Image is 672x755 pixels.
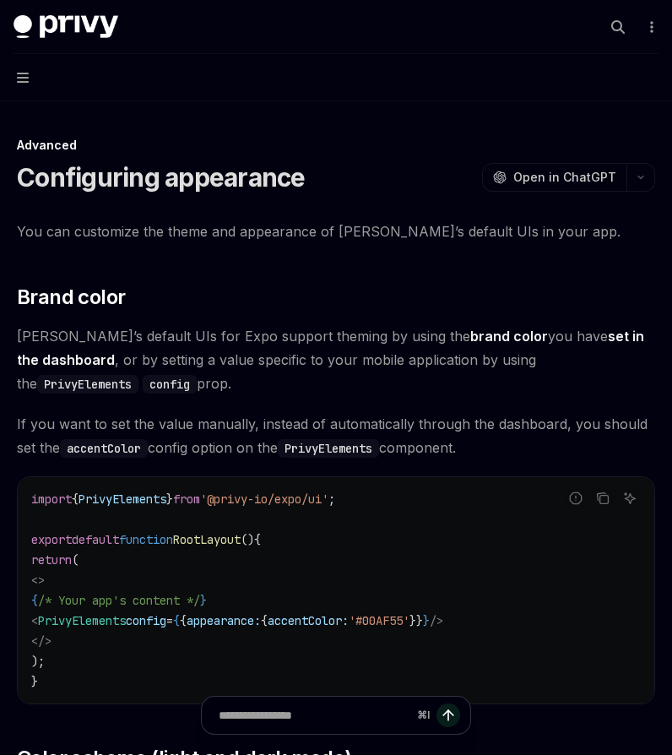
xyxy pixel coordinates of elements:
button: Send message [436,703,460,727]
img: dark logo [14,15,118,39]
span: ); [31,654,45,669]
span: } [423,613,430,628]
span: appearance: [187,613,261,628]
span: { [173,613,180,628]
input: Ask a question... [219,697,410,734]
h1: Configuring appearance [17,162,306,193]
span: } [200,593,207,608]
span: { [72,492,79,507]
span: Brand color [17,284,125,311]
button: Copy the contents from the code block [592,487,614,509]
div: Advanced [17,137,655,154]
code: accentColor [60,439,148,458]
span: { [254,532,261,547]
span: { [261,613,268,628]
span: /* Your app's content */ [38,593,200,608]
span: <> [31,573,45,588]
span: If you want to set the value manually, instead of automatically through the dashboard, you should... [17,412,655,459]
span: ; [328,492,335,507]
span: default [72,532,119,547]
span: PrivyElements [79,492,166,507]
span: return [31,552,72,568]
code: config [143,375,197,394]
span: { [31,593,38,608]
span: export [31,532,72,547]
button: Open in ChatGPT [482,163,626,192]
strong: brand color [470,328,548,345]
code: PrivyElements [278,439,379,458]
span: = [166,613,173,628]
button: Ask AI [619,487,641,509]
span: } [31,674,38,689]
code: PrivyElements [37,375,138,394]
button: Open search [604,14,631,41]
span: '#00AF55' [349,613,409,628]
span: from [173,492,200,507]
span: accentColor: [268,613,349,628]
span: { [180,613,187,628]
span: </> [31,633,51,649]
span: () [241,532,254,547]
button: More actions [642,15,658,39]
span: < [31,613,38,628]
span: import [31,492,72,507]
span: '@privy-io/expo/ui' [200,492,328,507]
span: }} [409,613,423,628]
span: /> [430,613,443,628]
span: PrivyElements [38,613,126,628]
span: function [119,532,173,547]
span: [PERSON_NAME]’s default UIs for Expo support theming by using the you have , or by setting a valu... [17,324,655,395]
span: RootLayout [173,532,241,547]
span: config [126,613,166,628]
span: Open in ChatGPT [513,169,616,186]
button: Report incorrect code [565,487,587,509]
span: You can customize the theme and appearance of [PERSON_NAME]’s default UIs in your app. [17,220,655,243]
span: } [166,492,173,507]
span: ( [72,552,79,568]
